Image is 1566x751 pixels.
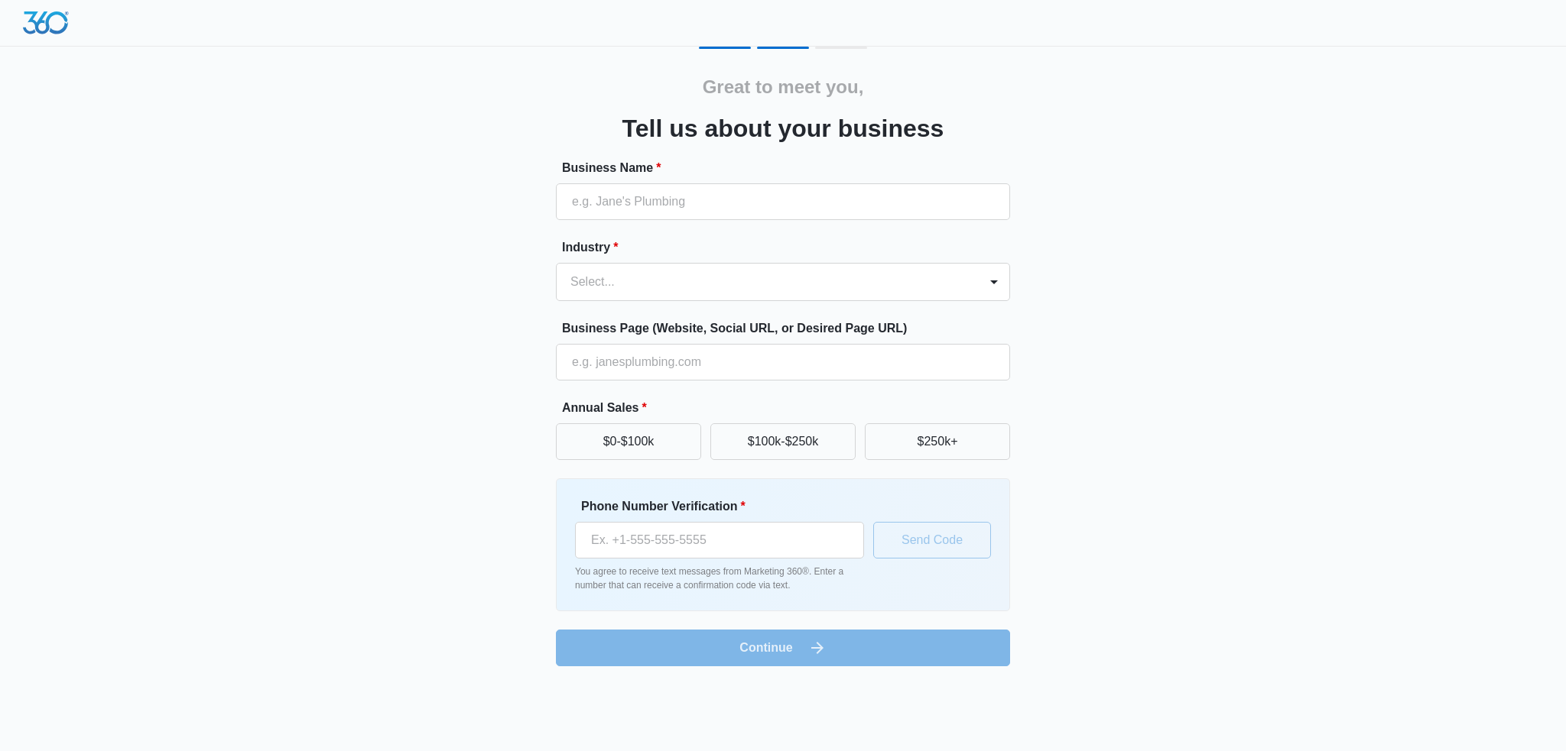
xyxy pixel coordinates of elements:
[556,183,1010,220] input: e.g. Jane's Plumbing
[562,399,1016,417] label: Annual Sales
[703,73,864,101] h2: Great to meet you,
[581,497,870,516] label: Phone Number Verification
[562,319,1016,338] label: Business Page (Website, Social URL, or Desired Page URL)
[865,423,1010,460] button: $250k+
[556,344,1010,380] input: e.g. janesplumbing.com
[575,565,864,592] p: You agree to receive text messages from Marketing 360®. Enter a number that can receive a confirm...
[562,159,1016,177] label: Business Name
[562,238,1016,257] label: Industry
[556,423,701,460] button: $0-$100k
[622,110,944,147] h3: Tell us about your business
[575,522,864,558] input: Ex. +1-555-555-5555
[710,423,856,460] button: $100k-$250k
